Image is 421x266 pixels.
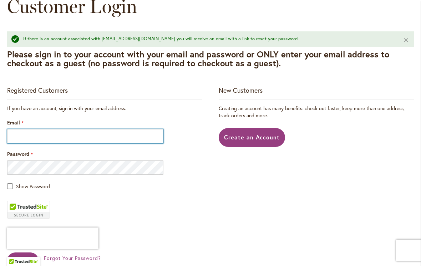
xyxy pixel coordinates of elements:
[219,105,414,119] p: Creating an account has many benefits: check out faster, keep more than one address, track orders...
[7,119,20,126] span: Email
[7,201,50,219] div: TrustedSite Certified
[16,183,50,190] span: Show Password
[7,150,29,157] span: Password
[7,227,98,249] iframe: reCAPTCHA
[219,128,285,147] a: Create an Account
[23,36,392,42] div: If there is an account associated with [EMAIL_ADDRESS][DOMAIN_NAME] you will receive an email wit...
[44,255,101,262] a: Forgot Your Password?
[7,48,389,69] strong: Please sign in to your account with your email and password or ONLY enter your email address to c...
[224,133,280,141] span: Create an Account
[7,86,68,94] strong: Registered Customers
[7,105,202,112] div: If you have an account, sign in with your email address.
[219,86,263,94] strong: New Customers
[5,241,25,261] iframe: Launch Accessibility Center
